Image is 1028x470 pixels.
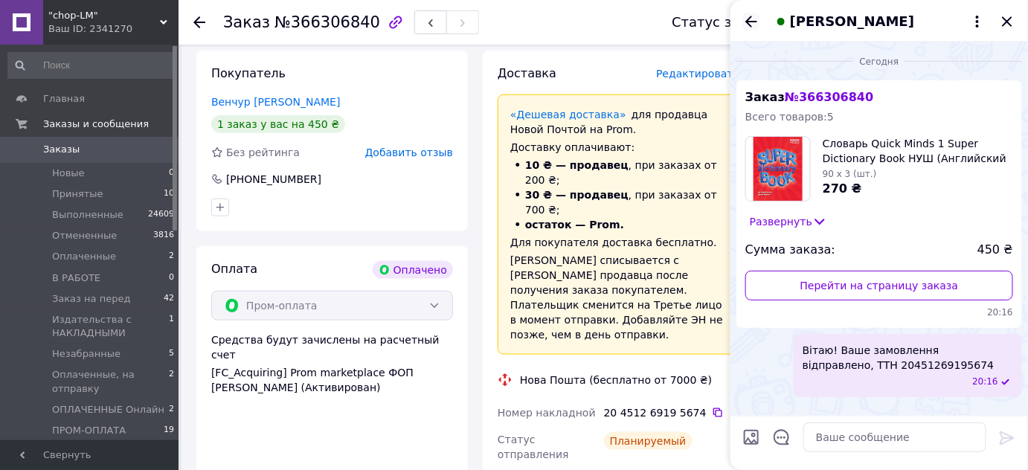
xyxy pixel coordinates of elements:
[525,189,629,201] span: 30 ₴ — продавец
[754,137,803,201] img: 2417790616_w100_h100_slovar-quick-minds.jpg
[169,271,174,285] span: 0
[742,13,760,30] button: Назад
[52,250,116,263] span: Оплаченные
[169,250,174,263] span: 2
[164,424,174,437] span: 19
[52,187,103,201] span: Принятые
[736,54,1022,68] div: 12.10.2025
[373,261,453,279] div: Оплачено
[169,347,174,361] span: 5
[211,96,341,108] a: Венчур [PERSON_NAME]
[790,12,914,31] span: [PERSON_NAME]
[510,158,727,187] li: , при заказах от 200 ₴;
[498,66,556,80] span: Доставка
[516,373,716,387] div: Нова Пошта (бесплатно от 7000 ₴)
[52,229,117,242] span: Отмененные
[52,292,131,306] span: Заказ на перед
[823,181,862,196] span: 270 ₴
[745,111,834,123] span: Всего товаров: 5
[823,169,877,179] span: 90 x 3 (шт.)
[977,242,1013,259] span: 450 ₴
[745,306,1013,319] span: 20:16 12.10.2025
[745,90,874,104] span: Заказ
[169,313,174,340] span: 1
[785,90,873,104] span: № 366306840
[43,117,149,131] span: Заказы и сообщения
[498,434,569,460] span: Статус отправления
[604,405,739,420] div: 20 4512 6919 5674
[43,143,80,156] span: Заказы
[52,208,123,222] span: Выполненные
[510,235,727,250] div: Для покупателя доставка бесплатно.
[164,187,174,201] span: 10
[672,15,771,30] div: Статус заказа
[745,271,1013,300] a: Перейти на страницу заказа
[48,9,160,22] span: "chop-LM"
[226,147,300,158] span: Без рейтинга
[225,172,323,187] div: [PHONE_NUMBER]
[498,407,596,419] span: Номер накладной
[656,68,739,80] span: Редактировать
[164,292,174,306] span: 42
[510,253,727,342] div: [PERSON_NAME] списывается с [PERSON_NAME] продавца после получения заказа покупателем. Плательщик...
[745,242,835,259] span: Сумма заказа:
[510,109,626,120] a: «Дешевая доставка»
[169,167,174,180] span: 0
[52,167,85,180] span: Новые
[52,424,126,437] span: ПРОМ-ОПЛАТА
[972,376,998,388] span: 20:16 12.10.2025
[211,115,345,133] div: 1 заказ у вас на 450 ₴
[525,159,629,171] span: 10 ₴ — продавец
[52,347,121,361] span: Незабранные
[43,92,85,106] span: Главная
[803,343,1013,373] span: Вітаю! Ваше замовлення відправлено, ТТН 20451269195674
[823,136,1013,166] span: Словарь Quick Minds 1 Super Dictionary Book НУШ (Английский язык 1 класс) / Лингвист
[274,13,380,31] span: №366306840
[525,219,624,231] span: остаток — Prom.
[52,368,169,395] span: Оплаченные, на отправку
[772,428,791,447] button: Открыть шаблоны ответов
[223,13,270,31] span: Заказ
[169,368,174,395] span: 2
[510,107,727,137] div: для продавца Новой Почтой на Prom.
[211,365,453,395] div: [FC_Acquiring] Prom marketplace ФОП [PERSON_NAME] (Активирован)
[365,147,453,158] span: Добавить отзыв
[193,15,205,30] div: Вернуться назад
[153,229,174,242] span: 3816
[854,56,905,68] span: Сегодня
[148,208,174,222] span: 24609
[169,403,174,416] span: 2
[211,332,453,395] div: Средства будут зачислены на расчетный счет
[745,213,832,230] button: Развернуть
[7,52,176,79] input: Поиск
[604,432,693,450] div: Планируемый
[772,12,986,31] button: [PERSON_NAME]
[211,66,286,80] span: Покупатель
[510,140,727,155] div: Доставку оплачивают:
[211,262,257,276] span: Оплата
[52,271,100,285] span: В РАБОТЕ
[48,22,179,36] div: Ваш ID: 2341270
[52,403,164,416] span: ОПЛАЧЕННЫЕ Онлайн
[510,187,727,217] li: , при заказах от 700 ₴;
[998,13,1016,30] button: Закрыть
[52,313,169,340] span: Издательства с НАКЛАДНЫМИ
